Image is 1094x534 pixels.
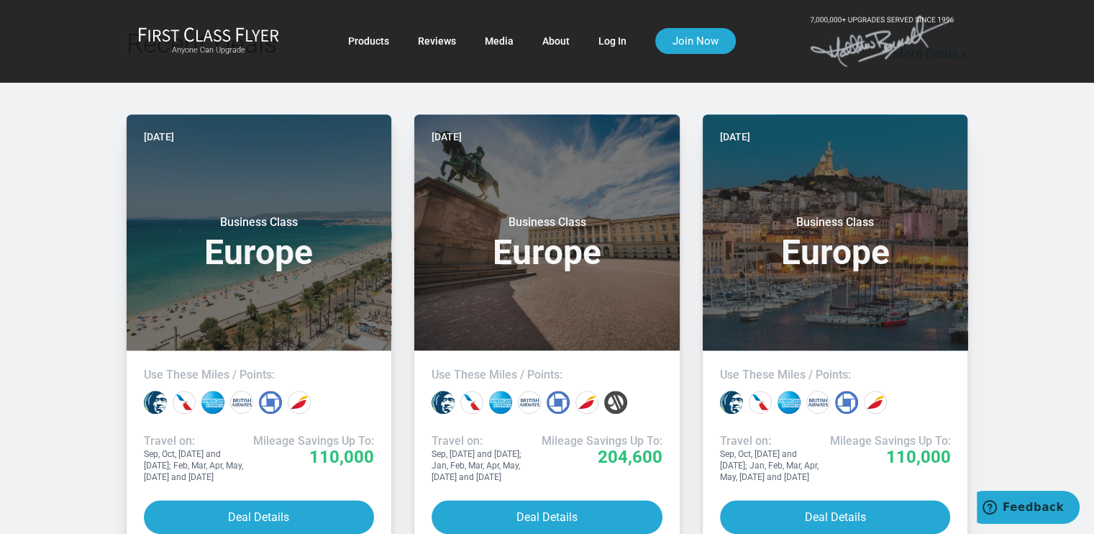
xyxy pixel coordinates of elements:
[144,368,375,382] h4: Use These Miles / Points:
[138,27,279,55] a: First Class FlyerAnyone Can Upgrade
[720,391,743,414] div: Alaska miles
[259,391,282,414] div: Chase points
[201,391,224,414] div: Amex points
[138,27,279,42] img: First Class Flyer
[864,391,887,414] div: Iberia miles
[977,491,1080,527] iframe: Opens a widget where you can find more information
[432,129,462,145] time: [DATE]
[138,45,279,55] small: Anyone Can Upgrade
[432,368,662,382] h4: Use These Miles / Points:
[778,391,801,414] div: Amex points
[542,28,570,54] a: About
[547,391,570,414] div: Chase points
[169,215,349,230] small: Business Class
[288,391,311,414] div: Iberia miles
[720,500,951,534] button: Deal Details
[457,215,637,230] small: Business Class
[460,391,483,414] div: American miles
[432,215,662,270] h3: Europe
[144,129,174,145] time: [DATE]
[432,391,455,414] div: Alaska miles
[806,391,829,414] div: British Airways miles
[749,391,772,414] div: American miles
[604,391,627,414] div: Marriott points
[720,129,750,145] time: [DATE]
[835,391,858,414] div: Chase points
[720,215,951,270] h3: Europe
[144,215,375,270] h3: Europe
[485,28,514,54] a: Media
[348,28,389,54] a: Products
[418,28,456,54] a: Reviews
[173,391,196,414] div: American miles
[230,391,253,414] div: British Airways miles
[518,391,541,414] div: British Airways miles
[745,215,925,230] small: Business Class
[144,391,167,414] div: Alaska miles
[489,391,512,414] div: Amex points
[655,28,736,54] a: Join Now
[432,500,662,534] button: Deal Details
[144,500,375,534] button: Deal Details
[720,368,951,382] h4: Use These Miles / Points:
[575,391,598,414] div: Iberia miles
[598,28,626,54] a: Log In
